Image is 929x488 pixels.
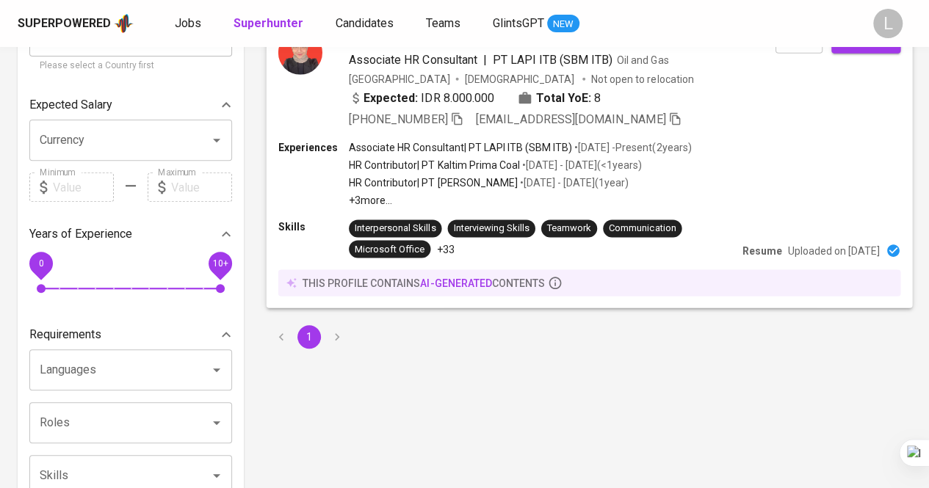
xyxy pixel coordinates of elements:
p: Resume [742,243,782,258]
span: Teams [426,16,460,30]
div: Requirements [29,320,232,349]
button: Add to job [831,30,900,53]
span: 8 [594,89,601,106]
b: Superhunter [234,16,303,30]
div: [GEOGRAPHIC_DATA] [349,71,449,86]
img: 56cfdb33532ec05bfd57daba9a800ef4.jpeg [278,30,322,74]
p: +33 [436,241,454,256]
div: Teamwork [547,222,591,236]
a: Superhunter [234,15,306,33]
p: HR Contributor | PT [PERSON_NAME] [349,175,518,190]
p: • [DATE] - Present ( 2 years ) [572,139,691,154]
span: GlintsGPT [493,16,544,30]
p: Requirements [29,326,101,343]
p: • [DATE] - [DATE] ( 1 year ) [518,175,629,190]
div: Interviewing Skills [453,222,529,236]
span: Save [783,33,815,50]
a: Teams [426,15,463,33]
div: Superpowered [18,15,111,32]
span: [EMAIL_ADDRESS][DOMAIN_NAME] [476,112,666,125]
span: AI-generated [420,277,491,288]
span: [DEMOGRAPHIC_DATA] [464,71,576,86]
p: Associate HR Consultant | PT LAPI ITB (SBM ITB) [349,139,572,154]
span: | [483,51,487,68]
button: Open [206,130,227,150]
a: Superpoweredapp logo [18,12,134,34]
p: Expected Salary [29,96,112,114]
span: PT LAPI ITB (SBM ITB) [493,52,612,66]
p: • [DATE] - [DATE] ( <1 years ) [520,158,642,172]
span: 0 [38,258,43,269]
input: Value [171,172,232,202]
div: Expected Salary [29,90,232,120]
div: L [873,9,903,38]
p: Uploaded on [DATE] [788,243,880,258]
a: Arimangesthi -Associate HR Consultant|PT LAPI ITB (SBM ITB)Oil and Gas[GEOGRAPHIC_DATA][DEMOGRAPH... [267,19,911,307]
div: IDR 8.000.000 [349,89,494,106]
p: Skills [278,219,349,234]
button: Open [206,412,227,433]
a: Jobs [175,15,204,33]
button: Open [206,465,227,486]
p: Years of Experience [29,225,132,243]
a: GlintsGPT NEW [493,15,579,33]
div: Years of Experience [29,219,232,249]
span: Arimangesthi - [349,30,431,48]
button: page 1 [297,325,321,349]
div: Communication [609,222,676,236]
p: Please select a Country first [40,59,222,73]
button: Open [206,360,227,380]
nav: pagination navigation [267,325,351,349]
div: Microsoft Office [355,242,424,256]
div: Interpersonal Skills [355,222,435,236]
p: Not open to relocation [591,71,693,86]
span: Candidates [336,16,394,30]
p: +3 more ... [349,193,691,208]
span: Oil and Gas [617,54,668,65]
p: Experiences [278,139,349,154]
span: [PHONE_NUMBER] [349,112,447,125]
p: HR Contributor | PT Kaltim Prima Coal [349,158,520,172]
a: Candidates [336,15,397,33]
img: app logo [114,12,134,34]
span: 10+ [212,258,228,269]
span: NEW [547,17,579,32]
b: Total YoE: [536,89,591,106]
button: Save [776,30,823,53]
b: Expected: [364,89,418,106]
span: Add to job [839,33,893,50]
span: Jobs [175,16,201,30]
span: Associate HR Consultant [349,52,477,66]
input: Value [53,172,114,202]
p: this profile contains contents [303,275,545,290]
